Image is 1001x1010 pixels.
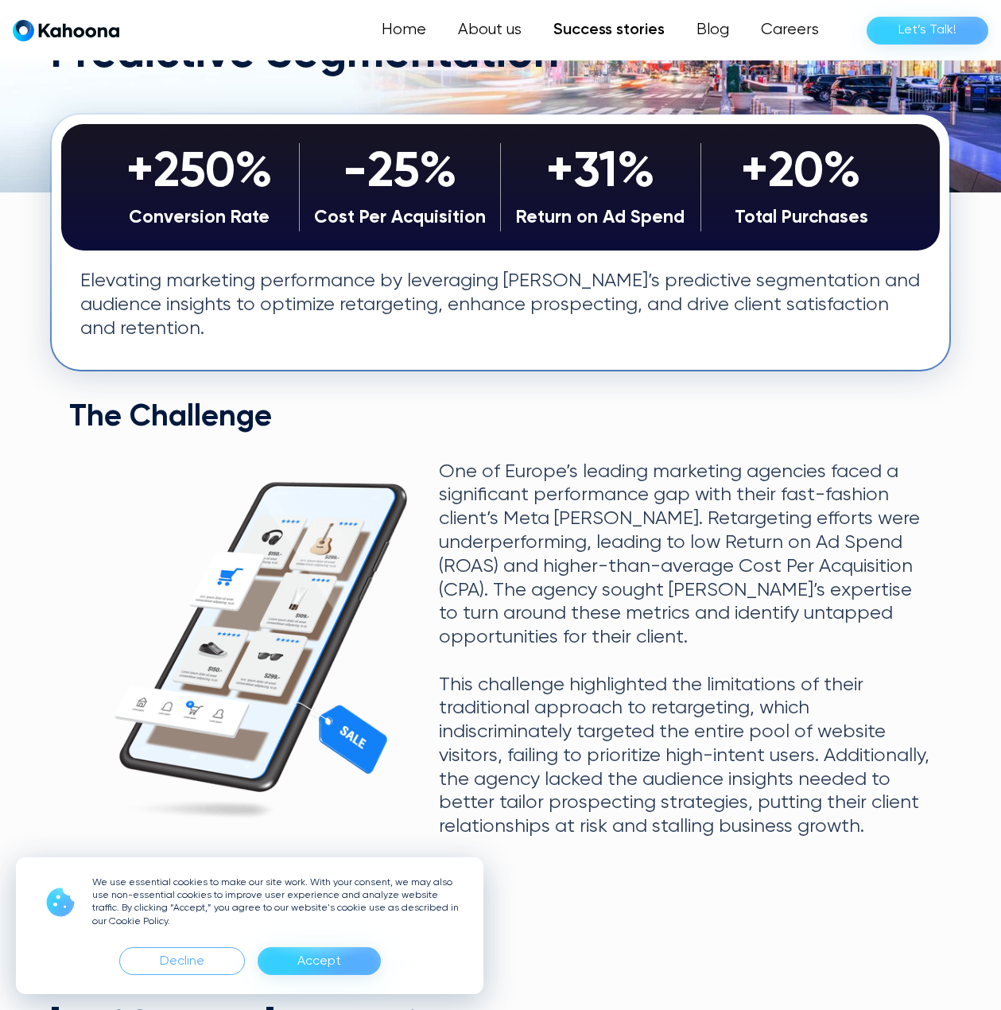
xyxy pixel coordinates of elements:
[258,947,381,975] div: Accept
[745,14,835,46] a: Careers
[308,143,491,204] div: -25%
[107,143,291,204] div: +250%
[69,400,932,437] h2: The Challenge
[80,270,921,340] p: Elevating marketing performance by leveraging [PERSON_NAME]’s predictive segmentation and audienc...
[898,17,956,43] div: Let’s Talk!
[92,876,464,928] p: We use essential cookies to make our site work. With your consent, we may also use non-essential ...
[509,143,693,204] div: +31%
[537,14,681,46] a: Success stories
[107,204,291,232] div: Conversion Rate
[160,949,204,974] div: Decline
[308,204,491,232] div: Cost Per Acquisition
[366,14,442,46] a: Home
[867,17,988,45] a: Let’s Talk!
[681,14,745,46] a: Blog
[297,949,341,974] div: Accept
[509,204,693,232] div: Return on Ad Spend
[439,460,932,839] p: One of Europe’s leading marketing agencies faced a significant performance gap with their fast-fa...
[119,947,245,975] div: Decline
[13,19,119,42] a: home
[442,14,537,46] a: About us
[709,204,894,232] div: Total Purchases
[709,143,894,204] div: +20%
